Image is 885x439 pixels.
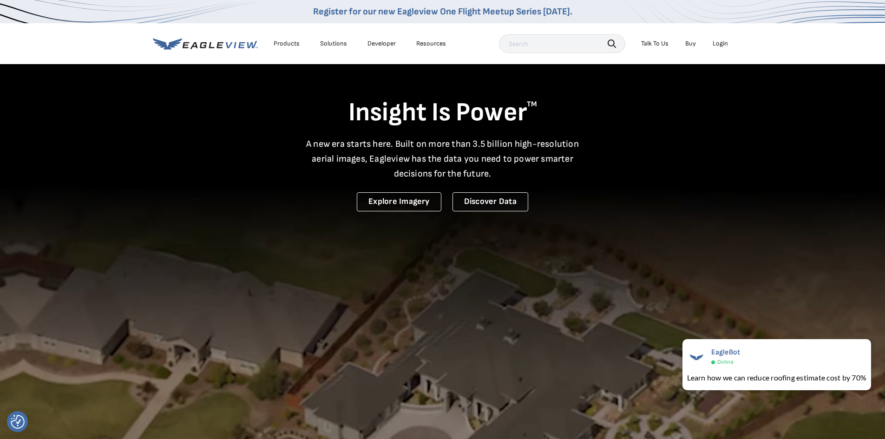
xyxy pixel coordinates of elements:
button: Consent Preferences [11,415,25,429]
h1: Insight Is Power [153,97,733,129]
a: Register for our new Eagleview One Flight Meetup Series [DATE]. [313,6,572,17]
input: Search [499,34,625,53]
p: A new era starts here. Built on more than 3.5 billion high-resolution aerial images, Eagleview ha... [301,137,585,181]
span: EagleBot [711,348,741,357]
div: Solutions [320,39,347,48]
div: Products [274,39,300,48]
a: Explore Imagery [357,192,441,211]
span: Online [717,359,734,366]
a: Discover Data [452,192,528,211]
a: Developer [367,39,396,48]
img: EagleBot [687,348,706,367]
div: Login [713,39,728,48]
div: Resources [416,39,446,48]
div: Talk To Us [641,39,669,48]
sup: TM [527,100,537,109]
img: Revisit consent button [11,415,25,429]
div: Learn how we can reduce roofing estimate cost by 70% [687,372,866,383]
a: Buy [685,39,696,48]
